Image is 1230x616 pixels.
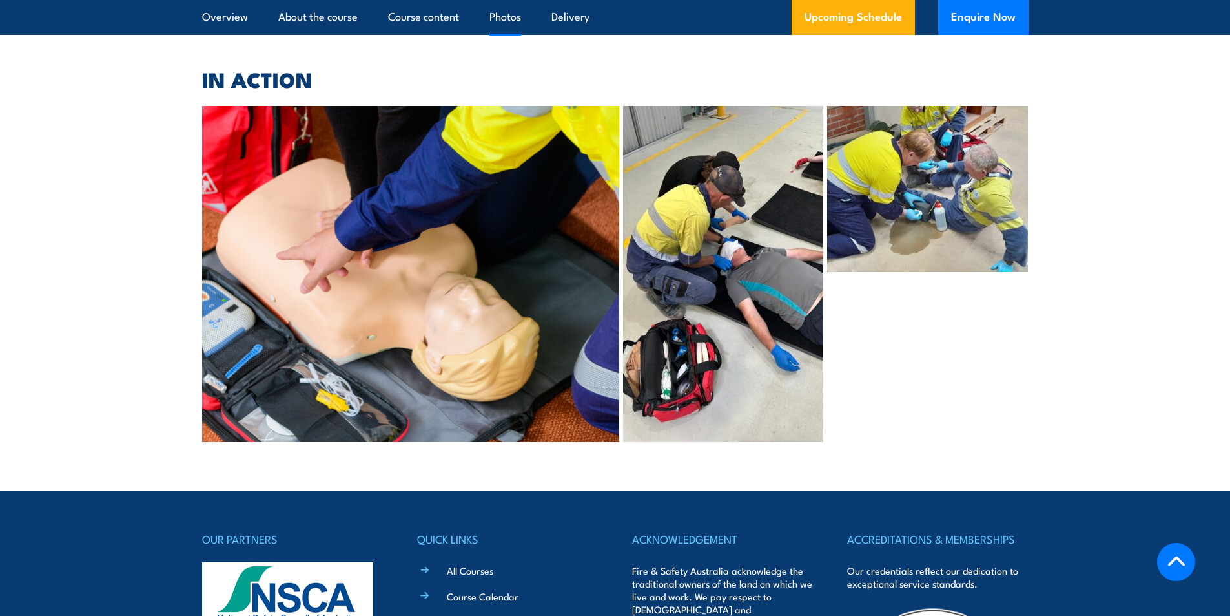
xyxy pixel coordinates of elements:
a: All Courses [447,564,493,577]
h2: IN ACTION [202,70,1029,88]
h4: OUR PARTNERS [202,530,383,548]
img: Provide First Aid (Blended Learning) [202,106,620,442]
h4: ACKNOWLEDGEMENT [632,530,813,548]
h4: ACCREDITATIONS & MEMBERSHIPS [847,530,1028,548]
h4: QUICK LINKS [417,530,598,548]
a: Course Calendar [447,589,518,603]
img: Provide First Aid (Blended Learning) [623,106,823,442]
p: Our credentials reflect our dedication to exceptional service standards. [847,564,1028,590]
img: Provide First Aid (Blended Learning) [827,106,1028,272]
